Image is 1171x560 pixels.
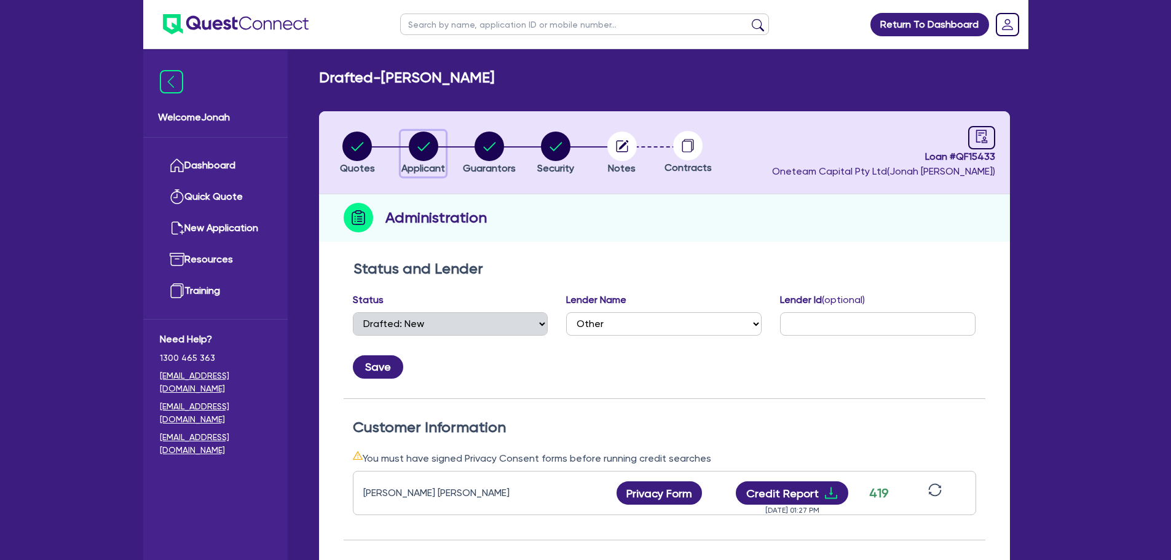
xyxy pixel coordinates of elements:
a: Dropdown toggle [992,9,1023,41]
img: step-icon [344,203,373,232]
img: quick-quote [170,189,184,204]
button: Notes [607,131,637,176]
button: Security [537,131,575,176]
a: [EMAIL_ADDRESS][DOMAIN_NAME] [160,369,271,395]
a: Dashboard [160,150,271,181]
span: Contracts [664,162,712,173]
span: (optional) [822,294,865,306]
a: Return To Dashboard [870,13,989,36]
div: 419 [864,484,894,502]
span: Security [537,162,574,174]
a: [EMAIL_ADDRESS][DOMAIN_NAME] [160,400,271,426]
img: icon-menu-close [160,70,183,93]
label: Status [353,293,384,307]
a: New Application [160,213,271,244]
span: Welcome Jonah [158,110,273,125]
h2: Drafted - [PERSON_NAME] [319,69,494,87]
img: resources [170,252,184,267]
h2: Administration [385,207,487,229]
div: You must have signed Privacy Consent forms before running credit searches [353,451,976,466]
button: Credit Reportdownload [736,481,848,505]
button: Privacy Form [617,481,703,505]
span: download [824,486,838,500]
img: training [170,283,184,298]
button: sync [925,483,945,504]
a: Quick Quote [160,181,271,213]
span: Guarantors [463,162,516,174]
span: Loan # QF15433 [772,149,995,164]
a: [EMAIL_ADDRESS][DOMAIN_NAME] [160,431,271,457]
span: Applicant [401,162,445,174]
label: Lender Name [566,293,626,307]
button: Quotes [339,131,376,176]
img: quest-connect-logo-blue [163,14,309,34]
span: warning [353,451,363,460]
label: Lender Id [780,293,865,307]
button: Save [353,355,403,379]
div: [PERSON_NAME] [PERSON_NAME] [363,486,517,500]
button: Applicant [401,131,446,176]
span: 1300 465 363 [160,352,271,365]
button: Guarantors [462,131,516,176]
img: new-application [170,221,184,235]
h2: Status and Lender [353,260,976,278]
span: audit [975,130,988,143]
span: Oneteam Capital Pty Ltd ( Jonah [PERSON_NAME] ) [772,165,995,177]
input: Search by name, application ID or mobile number... [400,14,769,35]
span: Need Help? [160,332,271,347]
h2: Customer Information [353,419,976,436]
span: Quotes [340,162,375,174]
span: Notes [608,162,636,174]
a: Training [160,275,271,307]
a: Resources [160,244,271,275]
span: sync [928,483,942,497]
